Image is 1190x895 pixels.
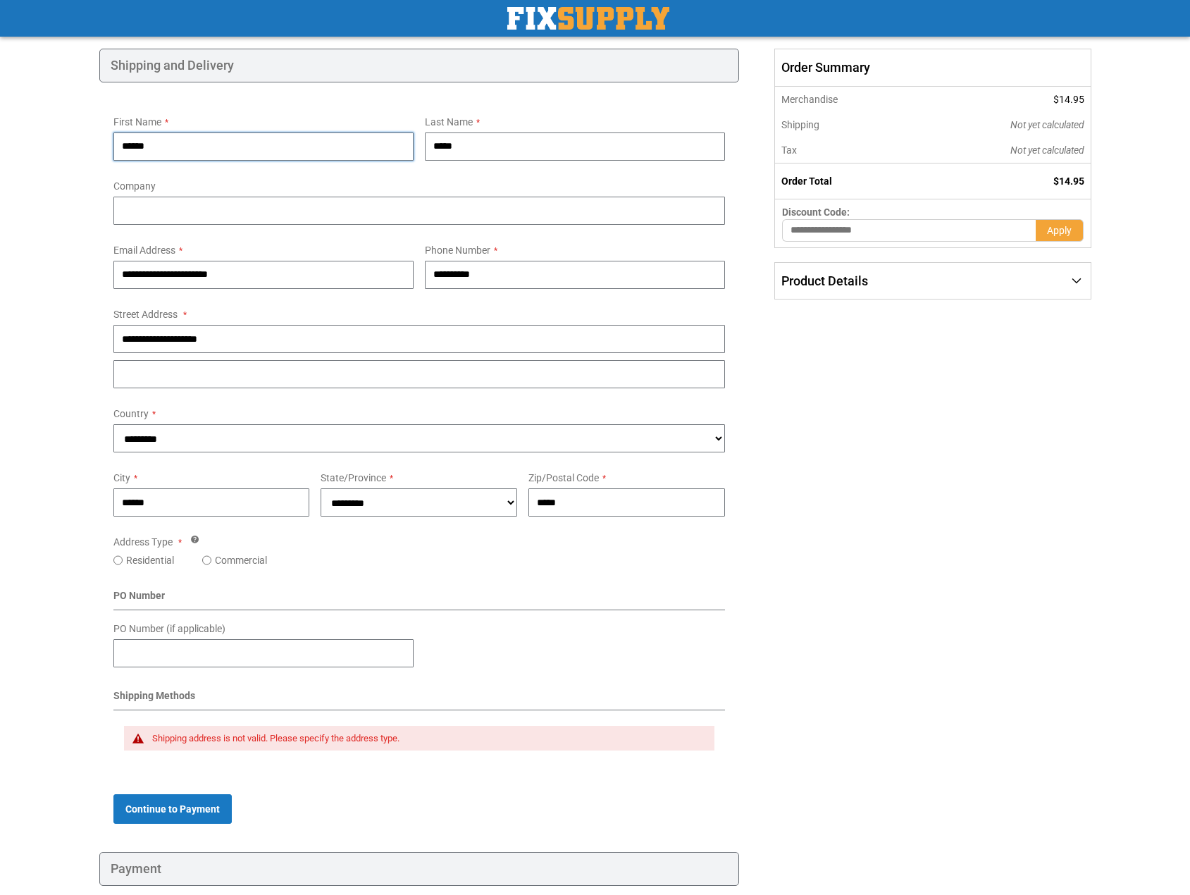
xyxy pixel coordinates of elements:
label: Commercial [215,553,267,567]
span: Not yet calculated [1010,119,1084,130]
span: Last Name [425,116,473,128]
span: Phone Number [425,245,490,256]
span: Address Type [113,536,173,548]
span: Continue to Payment [125,803,220,815]
span: Shipping [781,119,819,130]
span: First Name [113,116,161,128]
label: Residential [126,553,174,567]
div: Shipping and Delivery [99,49,740,82]
span: Street Address [113,309,178,320]
th: Tax [775,137,915,163]
span: $14.95 [1053,175,1084,187]
span: Zip/Postal Code [528,472,599,483]
strong: Order Total [781,175,832,187]
div: Shipping Methods [113,689,726,710]
th: Merchandise [775,87,915,112]
div: Shipping address is not valid. Please specify the address type. [152,733,701,744]
div: PO Number [113,588,726,610]
span: Email Address [113,245,175,256]
span: Apply [1047,225,1072,236]
span: Product Details [781,273,868,288]
img: Fix Industrial Supply [507,7,669,30]
a: store logo [507,7,669,30]
button: Apply [1036,219,1084,242]
span: City [113,472,130,483]
span: Country [113,408,149,419]
span: Discount Code: [782,206,850,218]
span: Order Summary [774,49,1091,87]
span: Not yet calculated [1010,144,1084,156]
button: Continue to Payment [113,794,232,824]
span: $14.95 [1053,94,1084,105]
span: State/Province [321,472,386,483]
div: Payment [99,852,740,886]
span: PO Number (if applicable) [113,623,225,634]
span: Company [113,180,156,192]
